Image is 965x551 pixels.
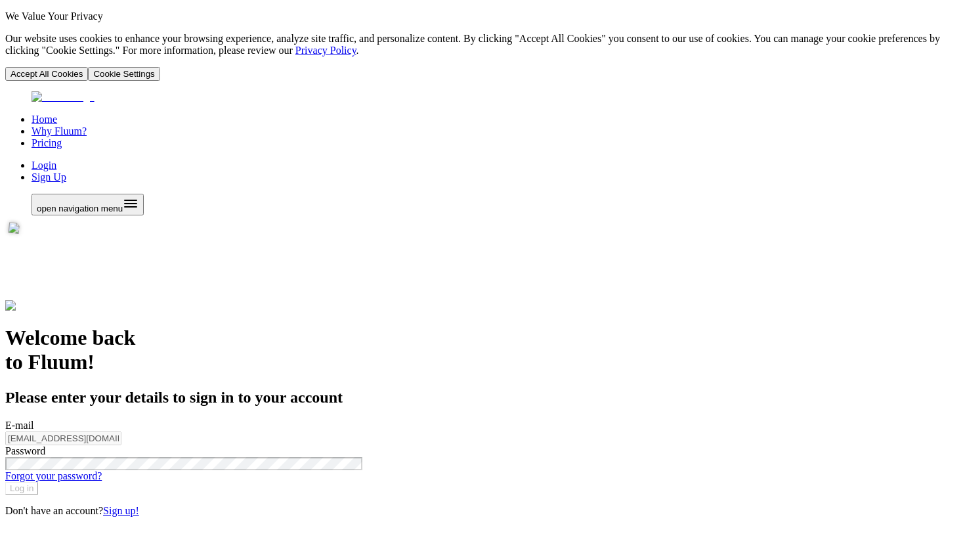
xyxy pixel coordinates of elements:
[32,137,62,148] a: Pricing
[1,222,83,303] img: Fluum Duck sticker
[5,470,102,481] a: Forgot your password?
[88,67,160,81] button: Cookie Settings
[5,505,960,517] p: Don't have an account?
[32,125,87,137] a: Why Fluum?
[5,300,64,312] img: Fluum logo
[32,160,56,171] a: Login
[32,194,144,215] button: Open menu
[5,33,960,56] p: Our website uses cookies to enhance your browsing experience, analyze site traffic, and personali...
[5,420,34,431] span: E-mail
[32,114,57,125] a: Home
[32,171,66,183] a: Sign Up
[5,482,38,495] button: LoadingLog in
[5,389,960,407] h2: Please enter your details to sign in to your account
[5,445,45,456] span: Password
[5,11,960,22] p: We Value Your Privacy
[32,91,95,103] img: Fluum Logo
[5,67,88,81] button: Accept All Cookies
[295,45,356,56] a: Privacy Policy
[5,457,362,470] input: Password
[5,326,960,374] h1: Welcome back to Fluum!
[103,505,139,516] a: Sign up!
[5,431,121,445] input: E-mail
[37,204,123,213] span: open navigation menu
